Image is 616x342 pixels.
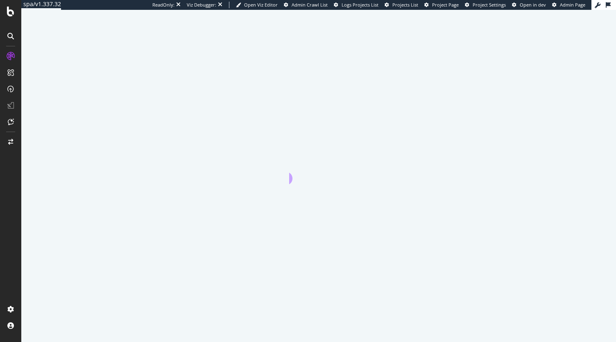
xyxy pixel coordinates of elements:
[152,2,174,8] div: ReadOnly:
[342,2,378,8] span: Logs Projects List
[289,155,348,184] div: animation
[334,2,378,8] a: Logs Projects List
[236,2,278,8] a: Open Viz Editor
[284,2,328,8] a: Admin Crawl List
[512,2,546,8] a: Open in dev
[392,2,418,8] span: Projects List
[465,2,506,8] a: Project Settings
[385,2,418,8] a: Projects List
[244,2,278,8] span: Open Viz Editor
[552,2,585,8] a: Admin Page
[560,2,585,8] span: Admin Page
[432,2,459,8] span: Project Page
[520,2,546,8] span: Open in dev
[187,2,216,8] div: Viz Debugger:
[473,2,506,8] span: Project Settings
[292,2,328,8] span: Admin Crawl List
[424,2,459,8] a: Project Page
